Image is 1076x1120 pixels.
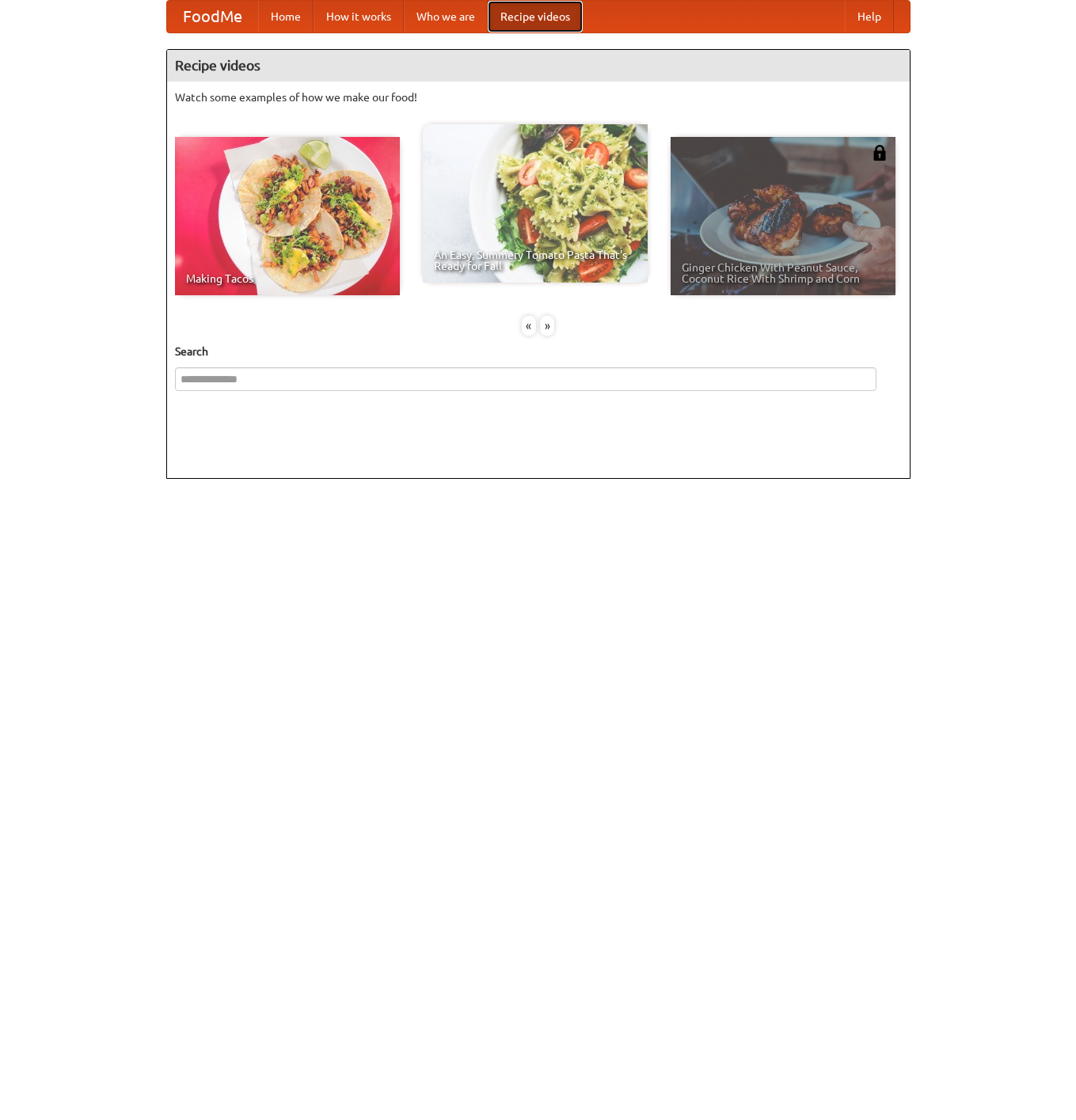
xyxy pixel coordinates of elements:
span: An Easy, Summery Tomato Pasta That's Ready for Fall [434,249,637,271]
a: How it works [314,1,404,32]
a: An Easy, Summery Tomato Pasta That's Ready for Fall [423,124,648,283]
h4: Recipe videos [167,50,910,82]
a: FoodMe [167,1,258,32]
a: Making Tacos [175,137,400,295]
a: Help [845,1,894,32]
h5: Search [175,344,902,359]
p: Watch some examples of how we make our food! [175,89,902,105]
img: 483408.png [872,145,888,161]
a: Home [258,1,314,32]
a: Who we are [404,1,488,32]
div: » [540,316,554,336]
span: Making Tacos [186,273,389,284]
a: Recipe videos [488,1,583,32]
div: « [522,316,536,336]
